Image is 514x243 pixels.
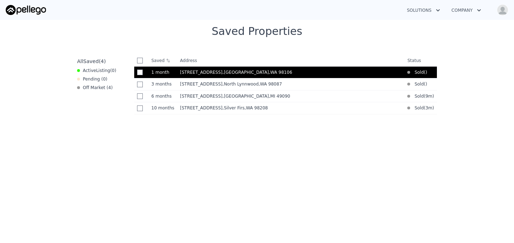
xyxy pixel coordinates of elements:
time: 2025-06-26 02:29 [425,105,432,111]
time: 2025-06-10 05:32 [151,81,174,87]
span: ) [425,81,427,87]
span: Sold ( [410,69,425,75]
span: Saved [83,58,99,64]
span: , Silver Firs [222,105,271,110]
th: Address [177,55,404,67]
span: [STREET_ADDRESS] [180,94,222,99]
img: avatar [497,4,508,16]
span: , North Lynnwood [222,82,284,87]
span: ) [432,93,434,99]
div: Pending ( 0 ) [77,76,107,82]
time: 2025-08-07 18:27 [151,69,174,75]
time: 2024-11-15 18:43 [151,105,174,111]
span: , WA 98106 [269,70,292,75]
span: Listing [96,68,110,73]
span: Sold ( [410,105,425,111]
span: , WA 98208 [245,105,268,110]
span: , MI 49090 [269,94,290,99]
span: , [GEOGRAPHIC_DATA] [222,70,295,75]
span: [STREET_ADDRESS] [180,105,222,110]
span: ) [425,69,427,75]
span: [STREET_ADDRESS] [180,82,222,87]
button: Solutions [401,4,446,17]
th: Status [404,55,437,67]
span: Active ( 0 ) [83,68,116,73]
time: 2025-03-09 03:34 [151,93,174,99]
div: Saved Properties [74,25,440,38]
div: Off Market ( 4 ) [77,85,113,91]
span: ) [432,105,434,111]
span: [STREET_ADDRESS] [180,70,222,75]
span: , WA 98087 [259,82,282,87]
th: Saved [148,55,177,66]
span: Sold ( [410,81,425,87]
img: Pellego [6,5,46,15]
div: All ( 4 ) [77,58,106,65]
time: 2024-12-16 00:00 [425,93,432,99]
span: , [GEOGRAPHIC_DATA] [222,94,293,99]
button: Company [446,4,487,17]
span: Sold ( [410,93,425,99]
